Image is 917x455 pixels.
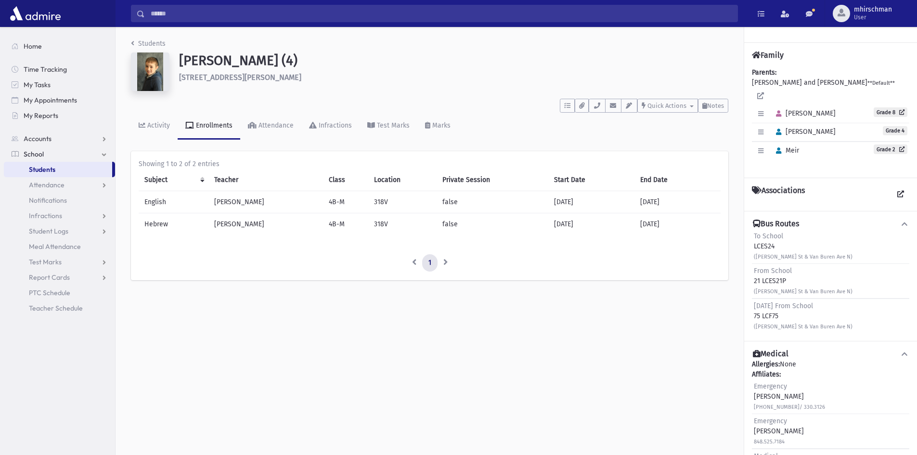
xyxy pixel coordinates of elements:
[24,80,51,89] span: My Tasks
[4,162,112,177] a: Students
[194,121,232,130] div: Enrollments
[634,169,721,191] th: End Date
[752,360,780,368] b: Allergies:
[4,223,115,239] a: Student Logs
[772,128,836,136] span: [PERSON_NAME]
[4,131,115,146] a: Accounts
[754,266,852,296] div: 21 LCES21P
[754,232,783,240] span: To School
[29,211,62,220] span: Infractions
[24,150,44,158] span: School
[752,67,909,170] div: [PERSON_NAME] and [PERSON_NAME]
[145,121,170,130] div: Activity
[139,213,208,235] td: Hebrew
[437,191,548,213] td: false
[368,213,436,235] td: 318V
[145,5,737,22] input: Search
[240,113,301,140] a: Attendance
[752,51,784,60] h4: Family
[4,193,115,208] a: Notifications
[131,39,166,52] nav: breadcrumb
[4,62,115,77] a: Time Tracking
[29,258,62,266] span: Test Marks
[707,102,724,109] span: Notes
[29,273,70,282] span: Report Cards
[874,144,907,154] a: Grade 2
[4,108,115,123] a: My Reports
[24,96,77,104] span: My Appointments
[754,302,813,310] span: [DATE] From School
[139,159,721,169] div: Showing 1 to 2 of 2 entries
[754,439,785,445] small: 848.525.7184
[208,191,323,213] td: [PERSON_NAME]
[754,324,852,330] small: ([PERSON_NAME] St & Van Buren Ave N)
[131,39,166,48] a: Students
[139,191,208,213] td: English
[647,102,686,109] span: Quick Actions
[323,191,368,213] td: 4B-M
[753,349,788,359] h4: Medical
[368,169,436,191] th: Location
[131,113,178,140] a: Activity
[4,270,115,285] a: Report Cards
[4,300,115,316] a: Teacher Schedule
[24,42,42,51] span: Home
[854,6,892,13] span: mhirschman
[29,196,67,205] span: Notifications
[698,99,728,113] button: Notes
[208,213,323,235] td: [PERSON_NAME]
[29,227,68,235] span: Student Logs
[24,134,52,143] span: Accounts
[772,146,799,155] span: Meir
[179,52,728,69] h1: [PERSON_NAME] (4)
[24,65,67,74] span: Time Tracking
[754,288,852,295] small: ([PERSON_NAME] St & Van Buren Ave N)
[301,113,360,140] a: Infractions
[752,68,776,77] b: Parents:
[754,381,825,412] div: [PERSON_NAME]
[4,77,115,92] a: My Tasks
[4,285,115,300] a: PTC Schedule
[4,254,115,270] a: Test Marks
[417,113,458,140] a: Marks
[754,254,852,260] small: ([PERSON_NAME] St & Van Buren Ave N)
[29,181,65,189] span: Attendance
[548,191,634,213] td: [DATE]
[29,165,55,174] span: Students
[360,113,417,140] a: Test Marks
[179,73,728,82] h6: [STREET_ADDRESS][PERSON_NAME]
[752,349,909,359] button: Medical
[8,4,63,23] img: AdmirePro
[854,13,892,21] span: User
[754,416,804,446] div: [PERSON_NAME]
[257,121,294,130] div: Attendance
[4,92,115,108] a: My Appointments
[323,169,368,191] th: Class
[874,107,907,117] a: Grade 8
[368,191,436,213] td: 318V
[548,169,634,191] th: Start Date
[772,109,836,117] span: [PERSON_NAME]
[634,213,721,235] td: [DATE]
[752,370,781,378] b: Affiliates:
[4,208,115,223] a: Infractions
[754,267,792,275] span: From School
[29,242,81,251] span: Meal Attendance
[754,382,787,390] span: Emergency
[752,219,909,229] button: Bus Routes
[437,169,548,191] th: Private Session
[4,239,115,254] a: Meal Attendance
[754,404,825,410] small: [PHONE_NUMBER]/ 330.3126
[753,219,799,229] h4: Bus Routes
[4,39,115,54] a: Home
[754,231,852,261] div: LCES24
[29,304,83,312] span: Teacher Schedule
[548,213,634,235] td: [DATE]
[323,213,368,235] td: 4B-M
[892,186,909,203] a: View all Associations
[422,254,438,272] a: 1
[317,121,352,130] div: Infractions
[4,177,115,193] a: Attendance
[4,146,115,162] a: School
[637,99,698,113] button: Quick Actions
